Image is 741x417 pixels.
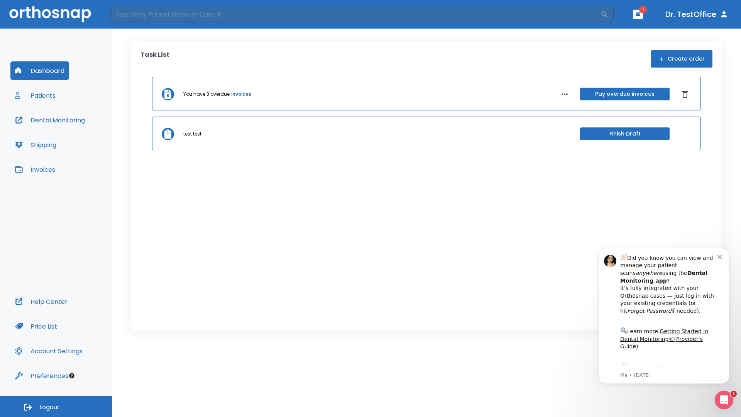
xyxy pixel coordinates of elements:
[731,391,737,397] span: 1
[662,7,732,21] button: Dr. TestOffice
[34,121,131,161] div: Download the app: | ​ Let us know if you need help getting started!
[651,50,712,68] button: Create order
[10,86,60,105] button: Patients
[34,123,102,137] a: App Store
[140,50,169,68] p: Task List
[580,127,670,140] button: Finish Draft
[9,6,91,22] img: Orthosnap
[131,12,137,18] button: Dismiss notification
[39,403,60,412] span: Logout
[639,6,647,14] span: 1
[10,366,73,385] button: Preferences
[10,292,72,311] button: Help Center
[183,91,230,98] p: You have 3 overdue
[10,61,69,80] button: Dashboard
[587,241,741,388] iframe: Intercom notifications message
[68,372,75,379] div: Tooltip anchor
[10,111,90,129] button: Dental Monitoring
[580,88,670,100] button: Pay overdue invoices
[34,131,131,138] p: Message from Ma, sent 7w ago
[10,317,62,336] button: Price List
[10,342,87,360] button: Account Settings
[110,7,601,22] input: Search by Patient Name or Case #
[231,91,251,98] a: invoices
[715,391,733,409] iframe: Intercom live chat
[10,160,60,179] button: Invoices
[183,131,201,137] p: test test
[679,88,691,100] button: Dismiss
[10,136,61,154] button: Shipping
